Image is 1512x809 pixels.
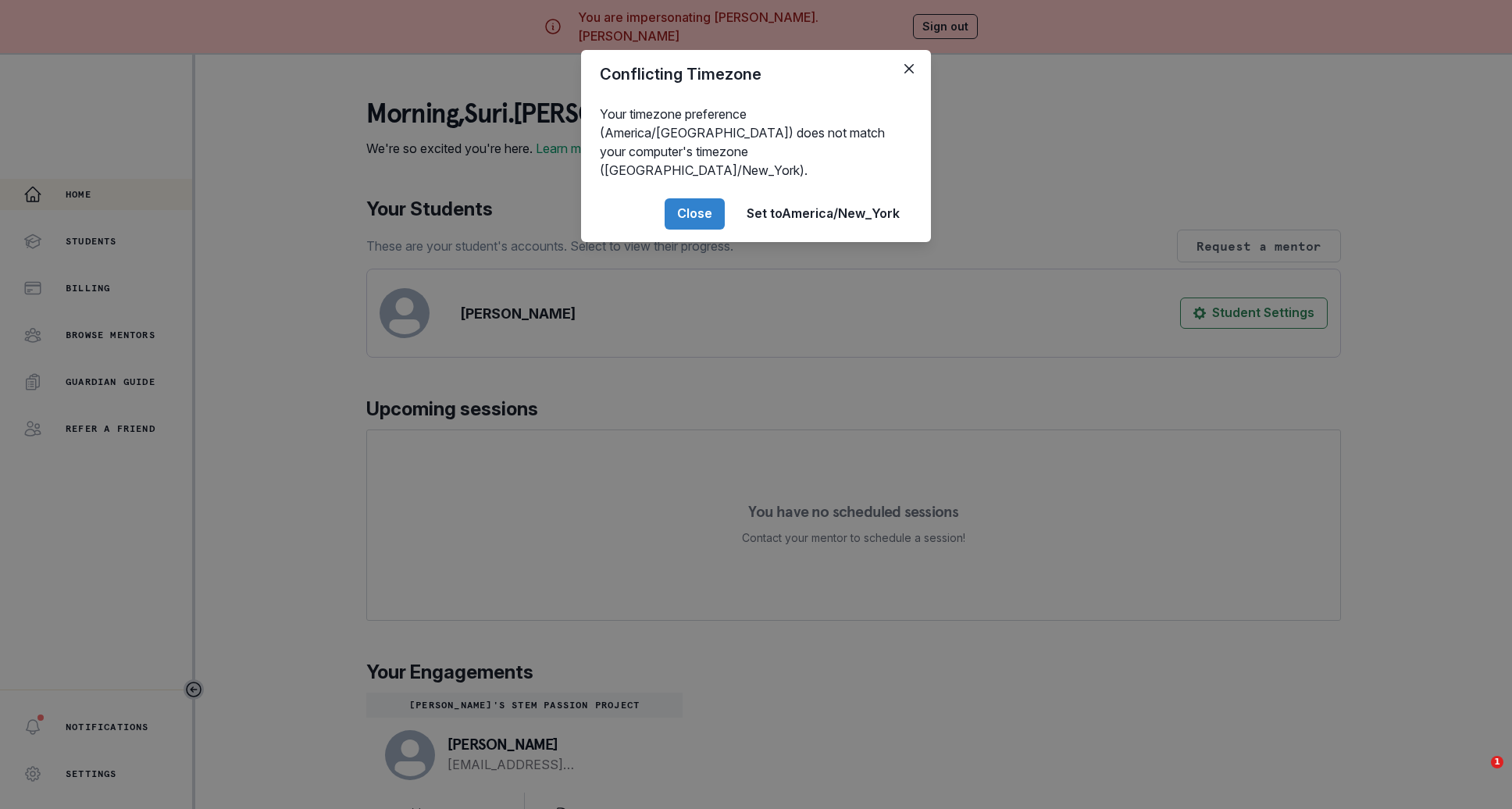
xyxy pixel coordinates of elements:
[734,198,912,230] button: Set toAmerica/New_York
[581,50,931,98] header: Conflicting Timezone
[581,98,931,186] div: Your timezone preference (America/[GEOGRAPHIC_DATA]) does not match your computer's timezone ([GE...
[665,198,725,230] button: Close
[1491,756,1503,768] span: 1
[897,56,922,81] button: Close
[1459,756,1496,793] iframe: Intercom live chat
